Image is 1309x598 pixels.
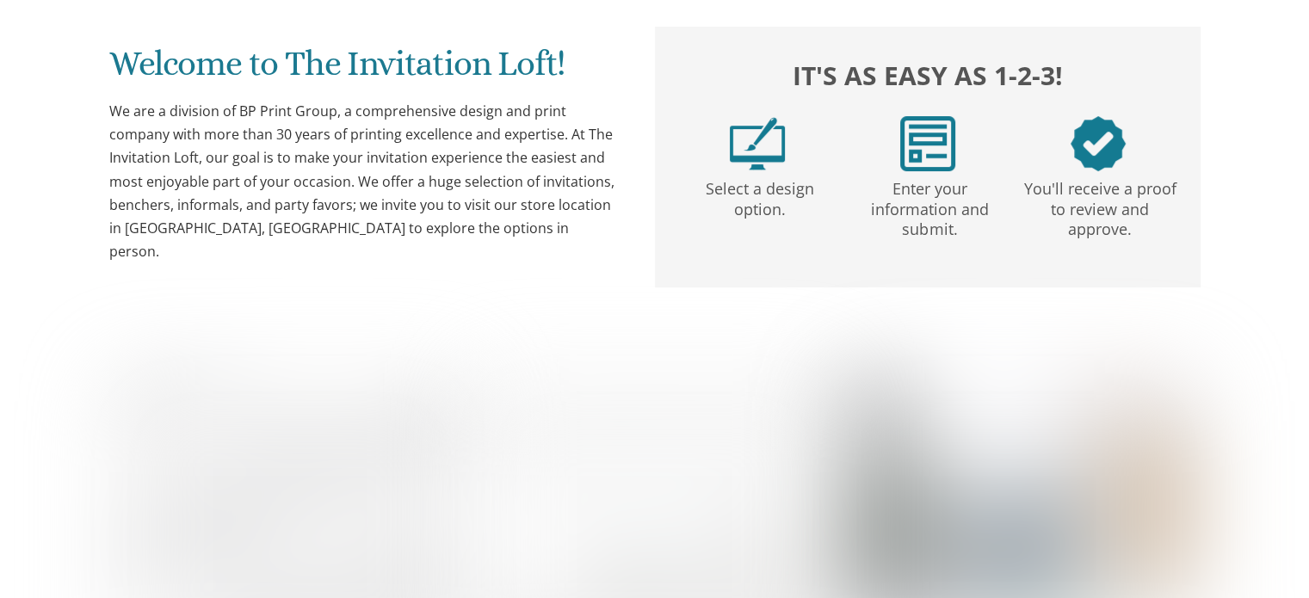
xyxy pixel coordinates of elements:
[848,171,1011,240] p: Enter your information and submit.
[730,116,785,171] img: step1.png
[900,116,955,171] img: step2.png
[109,100,621,263] div: We are a division of BP Print Group, a comprehensive design and print company with more than 30 y...
[109,45,621,96] h1: Welcome to The Invitation Loft!
[672,56,1183,95] h2: It's as easy as 1-2-3!
[677,171,841,220] p: Select a design option.
[1018,171,1182,240] p: You'll receive a proof to review and approve.
[1071,116,1126,171] img: step3.png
